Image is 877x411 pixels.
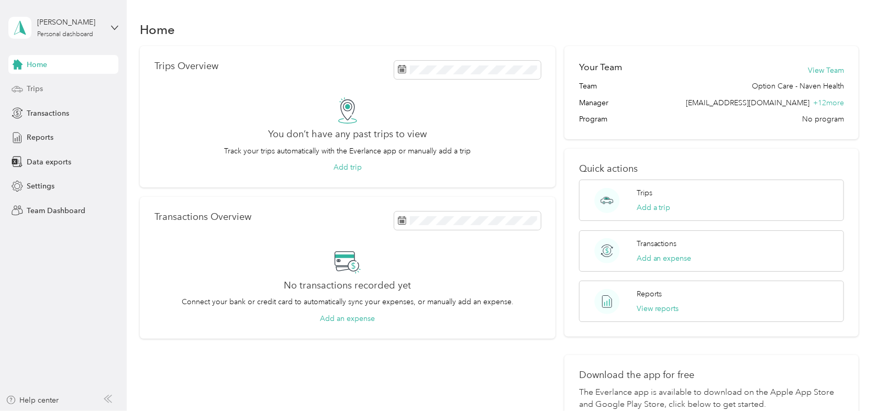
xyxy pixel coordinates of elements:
[27,157,71,168] span: Data exports
[182,296,514,307] p: Connect your bank or credit card to automatically sync your expenses, or manually add an expense.
[579,97,608,108] span: Manager
[637,253,692,264] button: Add an expense
[808,65,844,76] button: View Team
[637,187,652,198] p: Trips
[27,181,54,192] span: Settings
[637,202,671,213] button: Add a trip
[752,81,844,92] span: Option Care - Naven Health
[154,61,218,72] p: Trips Overview
[579,81,597,92] span: Team
[637,288,662,299] p: Reports
[37,17,103,28] div: [PERSON_NAME]
[813,98,844,107] span: + 12 more
[637,238,677,249] p: Transactions
[818,352,877,411] iframe: Everlance-gr Chat Button Frame
[579,61,622,74] h2: Your Team
[579,163,844,174] p: Quick actions
[686,98,809,107] span: [EMAIL_ADDRESS][DOMAIN_NAME]
[27,108,69,119] span: Transactions
[140,24,175,35] h1: Home
[320,313,375,324] button: Add an expense
[637,303,679,314] button: View reports
[579,370,844,381] p: Download the app for free
[224,146,471,157] p: Track your trips automatically with the Everlance app or manually add a trip
[334,162,362,173] button: Add trip
[6,395,59,406] button: Help center
[284,280,411,291] h2: No transactions recorded yet
[27,205,85,216] span: Team Dashboard
[27,132,53,143] span: Reports
[27,59,47,70] span: Home
[579,114,607,125] span: Program
[802,114,844,125] span: No program
[268,129,427,140] h2: You don’t have any past trips to view
[154,212,251,223] p: Transactions Overview
[27,83,43,94] span: Trips
[37,31,93,38] div: Personal dashboard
